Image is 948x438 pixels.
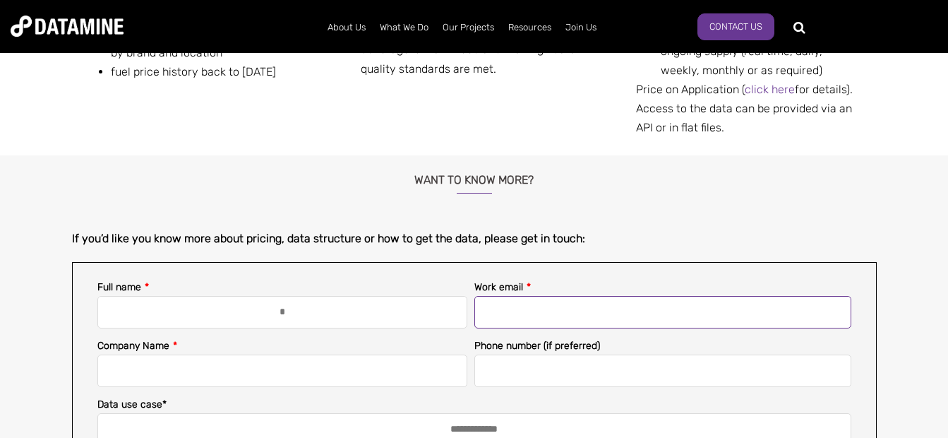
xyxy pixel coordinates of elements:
div: Price on Application ( for details). Access to the data can be provided via an API or in flat files. [636,80,863,138]
span: If you’d like you know more about pricing, data structure or how to get the data, please get in t... [72,232,585,245]
a: Our Projects [436,9,501,46]
span: Company Name [97,340,169,352]
li: fuel price history back to [DATE] [111,62,313,81]
span: Work email [474,281,523,293]
a: Resources [501,9,558,46]
span: Data use case* [97,398,167,410]
span: Full name [97,281,141,293]
a: Join Us [558,9,604,46]
a: About Us [320,9,373,46]
h3: Want to know more? [72,155,877,194]
a: What We Do [373,9,436,46]
a: Contact Us [697,13,774,40]
a: click here [745,83,795,96]
img: Datamine [11,16,124,37]
span: Phone number (if preferred) [474,340,600,352]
